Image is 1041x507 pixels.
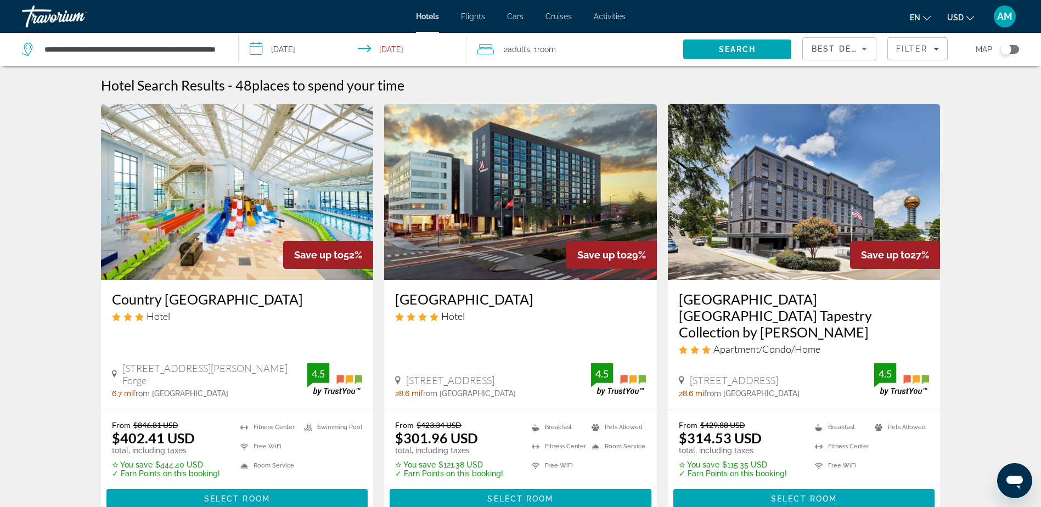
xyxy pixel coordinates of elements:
span: Search [719,45,756,54]
iframe: Button to launch messaging window [997,463,1032,498]
p: $444.40 USD [112,460,220,469]
span: ✮ You save [395,460,436,469]
span: [STREET_ADDRESS] [690,374,778,386]
span: From [395,420,414,430]
button: Change language [910,9,931,25]
img: TrustYou guest rating badge [874,363,929,396]
button: Search [683,40,791,59]
span: USD [947,13,964,22]
span: Save up to [294,249,344,261]
li: Free WiFi [235,440,299,453]
button: Filters [887,37,948,60]
li: Pets Allowed [869,420,929,434]
div: 4.5 [307,367,329,380]
button: Toggle map [992,44,1019,54]
button: Travelers: 2 adults, 0 children [466,33,683,66]
img: TrustYou guest rating badge [591,363,646,396]
span: - [228,77,233,93]
li: Room Service [586,440,646,453]
span: 28.6 mi [395,389,420,398]
a: Hotels [416,12,439,21]
span: [STREET_ADDRESS] [406,374,494,386]
div: 3 star Hotel [112,310,363,322]
span: Hotel [441,310,465,322]
li: Breakfast [526,420,586,434]
button: Change currency [947,9,974,25]
span: Apartment/Condo/Home [713,343,820,355]
p: ✓ Earn Points on this booking! [679,469,787,478]
li: Fitness Center [235,420,299,434]
span: from [GEOGRAPHIC_DATA] [420,389,516,398]
li: Free WiFi [526,459,586,472]
h1: Hotel Search Results [101,77,225,93]
li: Breakfast [809,420,869,434]
h2: 48 [235,77,404,93]
span: 6.7 mi [112,389,133,398]
li: Fitness Center [526,440,586,453]
span: Save up to [577,249,627,261]
button: Select check in and out date [239,33,466,66]
a: [GEOGRAPHIC_DATA] [395,291,646,307]
mat-select: Sort by [812,42,867,55]
span: places to spend your time [252,77,404,93]
p: ✓ Earn Points on this booking! [395,469,503,478]
a: Select Room [106,492,368,504]
a: Flights [461,12,485,21]
a: Activities [594,12,626,21]
a: Select Room [390,492,651,504]
del: $429.88 USD [700,420,745,430]
span: Map [976,42,992,57]
span: Adults [508,45,530,54]
span: from [GEOGRAPHIC_DATA] [704,389,800,398]
span: Best Deals [812,44,869,53]
span: Select Room [487,494,553,503]
span: , 1 [530,42,556,57]
img: Marriott Knoxville Downtown [384,104,657,280]
li: Room Service [235,459,299,472]
span: 28.6 mi [679,389,704,398]
div: 4.5 [874,367,896,380]
span: en [910,13,920,22]
div: 3 star Apartment [679,343,930,355]
a: Cruises [545,12,572,21]
div: 52% [283,241,373,269]
a: Travorium [22,2,132,31]
img: Cumberland House Knoxville Tapestry Collection by Hilton [668,104,941,280]
del: $846.81 USD [133,420,178,430]
span: Select Room [771,494,837,503]
span: Save up to [861,249,910,261]
p: total, including taxes [112,446,220,455]
p: $121.38 USD [395,460,503,469]
span: Cars [507,12,524,21]
a: Select Room [673,492,935,504]
ins: $314.53 USD [679,430,762,446]
span: 2 [504,42,530,57]
span: AM [997,11,1012,22]
span: Filter [896,44,927,53]
div: 4.5 [591,367,613,380]
div: 4 star Hotel [395,310,646,322]
a: [GEOGRAPHIC_DATA] [GEOGRAPHIC_DATA] Tapestry Collection by [PERSON_NAME] [679,291,930,340]
img: Country Cascades Waterpark Resort [101,104,374,280]
span: from [GEOGRAPHIC_DATA] [133,389,228,398]
span: ✮ You save [679,460,719,469]
p: $115.35 USD [679,460,787,469]
span: Hotel [147,310,170,322]
p: total, including taxes [679,446,787,455]
span: Select Room [204,494,270,503]
p: total, including taxes [395,446,503,455]
li: Fitness Center [809,440,869,453]
a: Country [GEOGRAPHIC_DATA] [112,291,363,307]
button: User Menu [991,5,1019,28]
span: Room [537,45,556,54]
div: 29% [566,241,657,269]
span: From [679,420,697,430]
